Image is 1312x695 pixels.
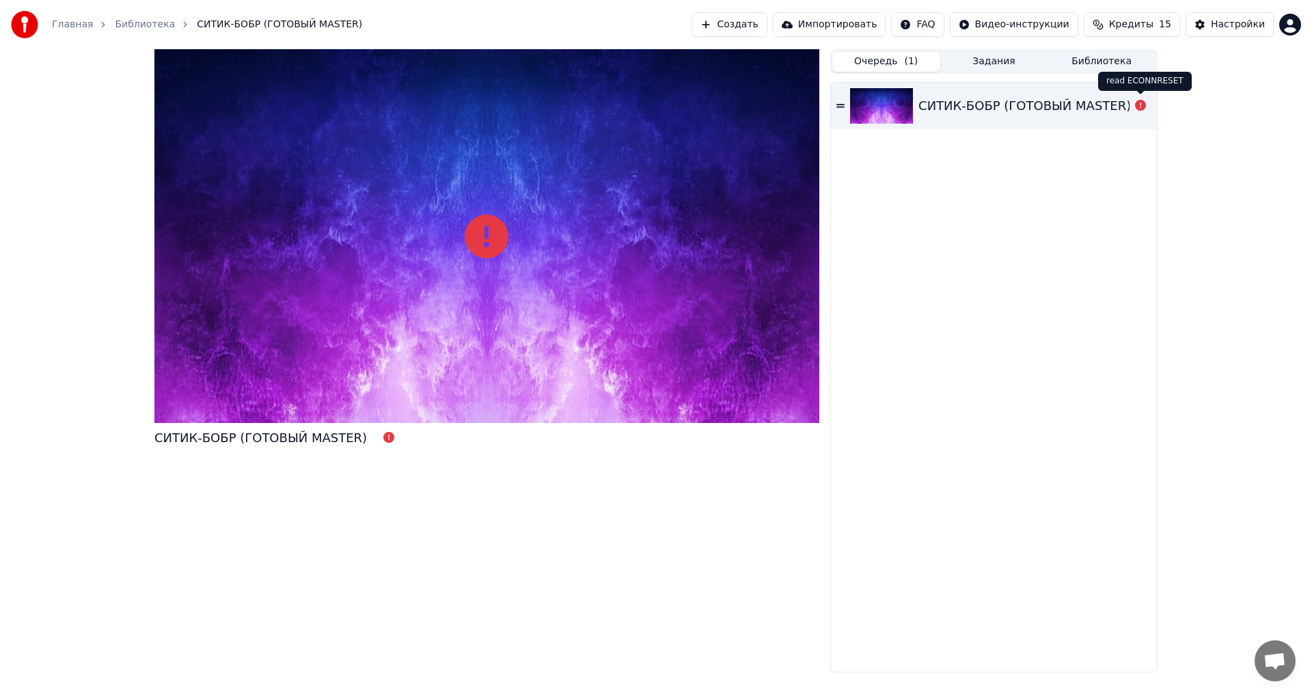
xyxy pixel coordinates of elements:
span: 15 [1159,18,1171,31]
button: Библиотека [1048,52,1156,72]
div: Открытый чат [1255,640,1296,681]
button: Создать [692,12,767,37]
span: Кредиты [1109,18,1153,31]
a: Главная [52,18,93,31]
button: FAQ [891,12,944,37]
button: Задания [940,52,1048,72]
img: youka [11,11,38,38]
button: Кредиты15 [1084,12,1180,37]
button: Настройки [1186,12,1274,37]
nav: breadcrumb [52,18,362,31]
div: read ECONNRESET [1098,72,1192,91]
span: СИТИК-БОБР (ГОТОВЫЙ MASTER) [197,18,362,31]
button: Очередь [832,52,940,72]
div: СИТИК-БОБР (ГОТОВЫЙ MASTER) [918,96,1131,115]
button: Импортировать [773,12,886,37]
div: Настройки [1211,18,1265,31]
div: СИТИК-БОБР (ГОТОВЫЙ MASTER) [154,428,367,448]
a: Библиотека [115,18,175,31]
button: Видео-инструкции [950,12,1078,37]
span: ( 1 ) [904,55,918,68]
